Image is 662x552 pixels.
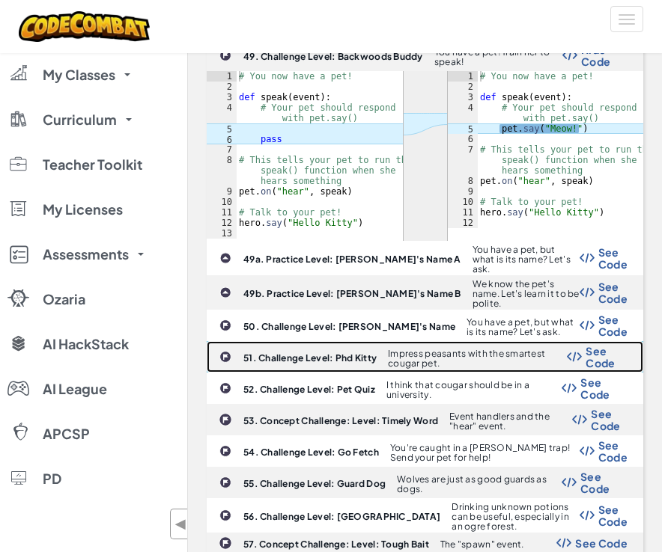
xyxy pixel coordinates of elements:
[219,445,231,457] img: IconChallengeLevel.svg
[580,470,628,494] span: See Code
[243,539,429,550] b: 57. Concept Challenge: Level: Tough Bait
[207,82,237,92] div: 2
[207,155,237,186] div: 8
[243,254,461,265] b: 49a. Practice Level: [PERSON_NAME]'s Name A
[448,207,478,218] div: 11
[598,246,628,270] span: See Code
[473,245,580,274] p: You have a pet, but what is its name? Let's ask.
[591,408,628,432] span: See Code
[219,476,231,488] img: IconChallengeLevel.svg
[448,102,478,123] div: 4
[562,477,577,488] img: Show Code Logo
[219,49,231,61] img: IconChallengeLevel.svg
[43,158,142,171] span: Teacher Toolkit
[243,352,377,364] b: 51. Challenge Level: Phd Kitty
[448,186,478,197] div: 9
[390,443,580,462] p: You're caught in a [PERSON_NAME] trap! Send your pet for help!
[598,313,628,337] span: See Code
[43,203,123,216] span: My Licenses
[207,40,643,241] a: 49. Challenge Level: Backwoods Buddy You have a pet! Train her to speak! Show Code Logo Hide Code...
[580,287,595,298] img: Show Code Logo
[243,478,386,489] b: 55. Challenge Level: Guard Dog
[43,248,129,261] span: Assessments
[434,47,562,67] p: You have a pet! Train her to speak!
[207,207,237,218] div: 11
[598,503,628,527] span: See Code
[43,68,115,82] span: My Classes
[572,414,587,425] img: Show Code Logo
[452,502,579,531] p: Drinking unknown potions can be useful, especially in an ogre forest.
[174,513,187,535] span: ◀
[207,275,643,310] a: 49b. Practice Level: [PERSON_NAME]'s Name B We know the pet's name. Let's learn it to be polite. ...
[219,413,232,426] img: IconChallengeLevel.svg
[580,446,595,456] img: Show Code Logo
[43,292,85,306] span: Ozaria
[556,538,571,548] img: Show Code Logo
[207,341,643,372] a: 51. Challenge Level: Phd Kitty Impress peasants with the smartest cougar pet. Show Code Logo See ...
[207,186,237,197] div: 9
[581,43,628,67] span: Hide Code
[219,509,231,521] img: IconChallengeLevel.svg
[207,71,237,82] div: 1
[243,51,423,62] b: 49. Challenge Level: Backwoods Buddy
[219,536,232,550] img: IconChallengeLevel.svg
[207,498,643,533] a: 56. Challenge Level: [GEOGRAPHIC_DATA] Drinking unknown potions can be useful, especially in an o...
[43,337,129,351] span: AI HackStack
[219,319,231,331] img: IconChallengeLevel.svg
[580,320,595,331] img: Show Code Logo
[207,123,237,134] div: 5
[440,539,524,549] p: The "spawn" event.
[43,382,107,396] span: AI League
[243,415,438,426] b: 53. Concept Challenge: Level: Timely Word
[207,197,237,207] div: 10
[207,467,643,498] a: 55. Challenge Level: Guard Dog Wolves are just as good guards as dogs. Show Code Logo See Code
[243,447,379,458] b: 54. Challenge Level: Go Fetch
[243,511,440,522] b: 56. Challenge Level: [GEOGRAPHIC_DATA]
[562,50,577,61] img: Show Code Logo
[219,252,231,264] img: IconPracticeLevel.svg
[207,228,237,239] div: 13
[397,474,562,494] p: Wolves are just as good guards as dogs.
[386,380,562,399] p: I think that cougar should be in a university.
[598,280,628,304] span: See Code
[448,82,478,92] div: 2
[219,351,231,363] img: IconChallengeLevel.svg
[449,411,572,431] p: Event handlers and the "hear" event.
[207,404,643,435] a: 53. Concept Challenge: Level: Timely Word Event handlers and the "hear" event. Show Code Logo See...
[473,279,580,308] p: We know the pet's name. Let's learn it to be polite.
[467,317,580,337] p: You have a pet, but what is its name? Let's ask.
[448,218,478,228] div: 12
[243,288,461,299] b: 49b. Practice Level: [PERSON_NAME]'s Name B
[575,537,628,549] span: See Code
[43,113,117,126] span: Curriculum
[219,382,231,394] img: IconChallengeLevel.svg
[207,435,643,467] a: 54. Challenge Level: Go Fetch You're caught in a [PERSON_NAME] trap! Send your pet for help! Show...
[586,345,628,369] span: See Code
[448,92,478,102] div: 3
[243,321,455,332] b: 50. Challenge Level: [PERSON_NAME]'s Name
[448,197,478,207] div: 10
[207,144,237,155] div: 7
[19,11,150,42] img: CodeCombat logo
[207,310,643,341] a: 50. Challenge Level: [PERSON_NAME]'s Name You have a pet, but what is its name? Let's ask. Show C...
[580,510,595,521] img: Show Code Logo
[207,92,237,102] div: 3
[562,383,577,393] img: Show Code Logo
[448,144,478,176] div: 7
[388,349,567,368] p: Impress peasants with the smartest cougar pet.
[580,376,628,400] span: See Code
[207,134,237,144] div: 6
[448,176,478,186] div: 8
[567,352,582,362] img: Show Code Logo
[448,134,478,144] div: 6
[598,439,628,463] span: See Code
[207,372,643,404] a: 52. Challenge Level: Pet Quiz I think that cougar should be in a university. Show Code Logo See Code
[207,218,237,228] div: 12
[207,241,643,275] a: 49a. Practice Level: [PERSON_NAME]'s Name A You have a pet, but what is its name? Let's ask. Show...
[207,102,237,123] div: 4
[448,71,478,82] div: 1
[219,286,231,298] img: IconPracticeLevel.svg
[580,253,595,263] img: Show Code Logo
[243,384,375,395] b: 52. Challenge Level: Pet Quiz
